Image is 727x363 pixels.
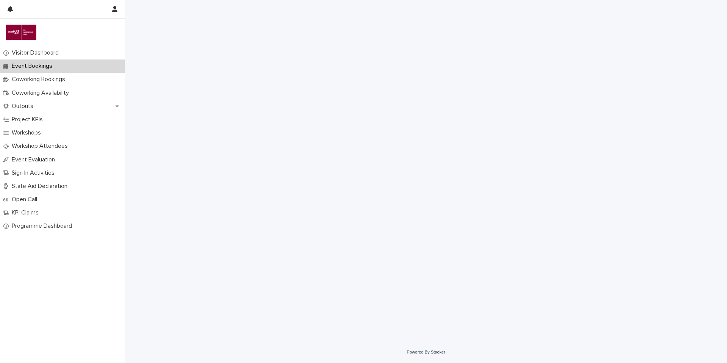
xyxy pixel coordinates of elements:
[9,209,45,216] p: KPI Claims
[9,169,61,177] p: Sign In Activities
[9,63,58,70] p: Event Bookings
[9,89,75,97] p: Coworking Availability
[9,222,78,230] p: Programme Dashboard
[9,156,61,163] p: Event Evaluation
[407,350,445,354] a: Powered By Stacker
[9,142,74,150] p: Workshop Attendees
[6,25,36,40] img: i9DvXJckRTuEzCqe7wSy
[9,183,73,190] p: State Aid Declaration
[9,103,39,110] p: Outputs
[9,49,65,56] p: Visitor Dashboard
[9,116,49,123] p: Project KPIs
[9,129,47,136] p: Workshops
[9,196,43,203] p: Open Call
[9,76,71,83] p: Coworking Bookings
